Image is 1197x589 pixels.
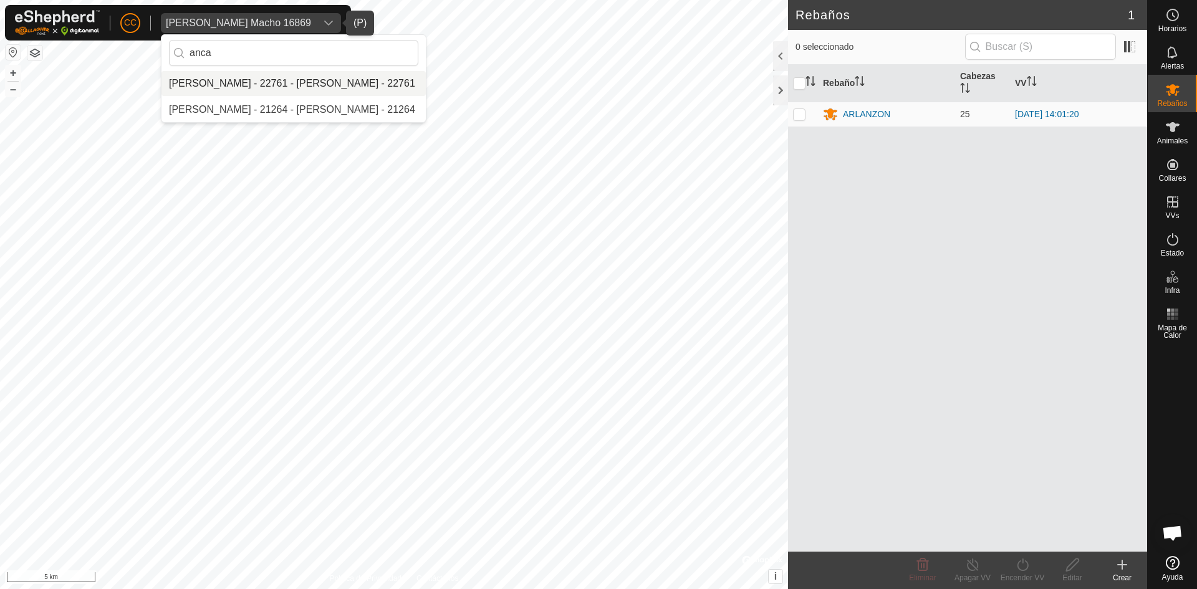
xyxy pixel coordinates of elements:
[1157,100,1187,107] span: Rebaños
[769,570,782,583] button: i
[948,572,997,583] div: Apagar VV
[997,572,1047,583] div: Encender VV
[161,71,426,122] ul: Option List
[965,34,1116,60] input: Buscar (S)
[330,573,401,584] a: Política de Privacidad
[955,65,1010,102] th: Cabezas
[1161,62,1184,70] span: Alertas
[1010,65,1147,102] th: VV
[1151,324,1194,339] span: Mapa de Calor
[960,109,970,119] span: 25
[169,102,415,117] div: [PERSON_NAME] - 21264 - [PERSON_NAME] - 21264
[818,65,955,102] th: Rebaño
[774,571,777,582] span: i
[1158,25,1186,32] span: Horarios
[1161,249,1184,257] span: Estado
[161,71,426,96] li: Anca Sanda Bercian - 22761
[960,85,970,95] p-sorticon: Activar para ordenar
[1027,78,1037,88] p-sorticon: Activar para ordenar
[169,40,418,66] input: Buscar por región, país, empresa o propiedad
[15,10,100,36] img: Logo Gallagher
[166,18,311,28] div: [PERSON_NAME] Macho 16869
[161,97,426,122] li: Blanca Paloma Gonzalez Prado - 21264
[316,13,341,33] div: dropdown trigger
[1165,287,1180,294] span: Infra
[1154,514,1191,552] div: Chat abierto
[1165,212,1179,219] span: VVs
[843,108,890,121] div: ARLANZON
[6,82,21,97] button: –
[1015,109,1079,119] a: [DATE] 14:01:20
[1162,573,1183,581] span: Ayuda
[1148,551,1197,586] a: Ayuda
[1157,137,1188,145] span: Animales
[805,78,815,88] p-sorticon: Activar para ordenar
[1047,572,1097,583] div: Editar
[416,573,458,584] a: Contáctenos
[124,16,137,29] span: CC
[6,45,21,60] button: Restablecer Mapa
[796,41,965,54] span: 0 seleccionado
[796,7,1128,22] h2: Rebaños
[161,13,316,33] span: Antonio David Diaz Macho 16869
[169,76,415,91] div: [PERSON_NAME] - 22761 - [PERSON_NAME] - 22761
[1128,6,1135,24] span: 1
[27,45,42,60] button: Capas del Mapa
[855,78,865,88] p-sorticon: Activar para ordenar
[1158,175,1186,182] span: Collares
[1097,572,1147,583] div: Crear
[909,573,936,582] span: Eliminar
[6,65,21,80] button: +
